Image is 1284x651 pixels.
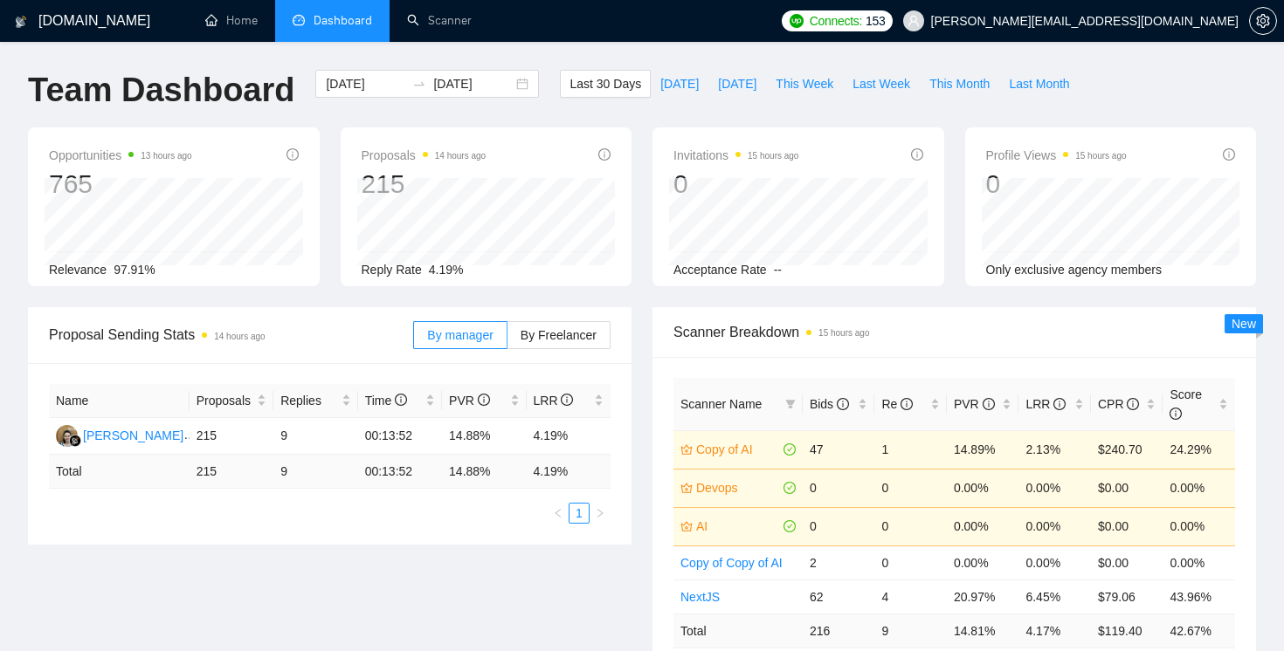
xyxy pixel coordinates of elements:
[785,399,796,409] span: filter
[673,145,798,166] span: Invitations
[1018,469,1091,507] td: 0.00%
[548,503,569,524] li: Previous Page
[560,70,651,98] button: Last 30 Days
[680,443,693,456] span: crown
[920,70,999,98] button: This Month
[569,503,590,524] li: 1
[874,613,947,648] td: 9
[837,398,849,410] span: info-circle
[590,503,611,524] li: Next Page
[1170,408,1182,420] span: info-circle
[774,263,782,277] span: --
[748,151,798,161] time: 15 hours ago
[280,391,337,410] span: Replies
[197,391,253,410] span: Proposals
[1018,579,1091,613] td: 6.45%
[407,13,472,28] a: searchScanner
[696,440,780,459] a: Copy of AI
[412,77,426,91] span: swap-right
[527,455,611,489] td: 4.19 %
[49,145,192,166] span: Opportunities
[1091,469,1163,507] td: $0.00
[651,70,708,98] button: [DATE]
[803,579,875,613] td: 62
[718,74,756,93] span: [DATE]
[874,469,947,507] td: 0
[790,14,804,28] img: upwork-logo.png
[874,430,947,469] td: 1
[803,430,875,469] td: 47
[947,430,1019,469] td: 14.89%
[435,151,486,161] time: 14 hours ago
[673,321,1235,343] span: Scanner Breakdown
[673,263,767,277] span: Acceptance Rate
[1249,7,1277,35] button: setting
[1091,430,1163,469] td: $240.70
[986,168,1127,201] div: 0
[429,263,464,277] span: 4.19%
[49,384,190,418] th: Name
[534,394,574,408] span: LRR
[881,397,913,411] span: Re
[358,418,442,455] td: 00:13:52
[784,520,796,532] span: check-circle
[1025,397,1066,411] span: LRR
[141,151,191,161] time: 13 hours ago
[810,397,849,411] span: Bids
[1163,579,1235,613] td: 43.96%
[1163,545,1235,579] td: 0.00%
[986,263,1163,277] span: Only exclusive agency members
[598,148,611,161] span: info-circle
[776,74,833,93] span: This Week
[69,435,81,447] img: gigradar-bm.png
[49,324,413,346] span: Proposal Sending Stats
[412,77,426,91] span: to
[1091,613,1163,648] td: $ 119.40
[1250,14,1276,28] span: setting
[548,503,569,524] button: left
[1223,148,1235,161] span: info-circle
[784,482,796,494] span: check-circle
[190,455,273,489] td: 215
[362,145,487,166] span: Proposals
[866,11,885,31] span: 153
[553,508,563,518] span: left
[273,418,357,455] td: 9
[853,74,910,93] span: Last Week
[15,8,27,36] img: logo
[782,391,799,417] span: filter
[947,579,1019,613] td: 20.97%
[1127,398,1139,410] span: info-circle
[1232,317,1256,331] span: New
[49,168,192,201] div: 765
[901,398,913,410] span: info-circle
[433,74,513,93] input: End date
[1075,151,1126,161] time: 15 hours ago
[843,70,920,98] button: Last Week
[1163,507,1235,545] td: 0.00%
[1018,507,1091,545] td: 0.00%
[680,590,720,604] a: NextJS
[570,504,589,523] a: 1
[818,328,869,338] time: 15 hours ago
[1091,579,1163,613] td: $79.06
[561,394,573,406] span: info-circle
[696,517,780,536] a: AI
[874,579,947,613] td: 4
[570,74,641,93] span: Last 30 Days
[190,418,273,455] td: 215
[395,394,407,406] span: info-circle
[784,443,796,456] span: check-circle
[1163,430,1235,469] td: 24.29%
[49,455,190,489] td: Total
[49,263,107,277] span: Relevance
[954,397,995,411] span: PVR
[673,613,803,648] td: Total
[190,384,273,418] th: Proposals
[205,13,258,28] a: homeHome
[947,469,1019,507] td: 0.00%
[521,328,597,342] span: By Freelancer
[1098,397,1139,411] span: CPR
[1091,507,1163,545] td: $0.00
[660,74,699,93] span: [DATE]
